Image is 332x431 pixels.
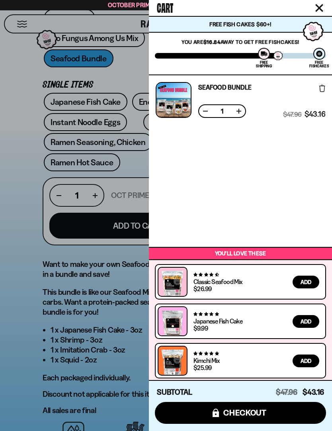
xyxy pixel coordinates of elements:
[193,317,242,325] a: Japanese Fish Cake
[209,21,271,28] span: Free Fish Cakes $60+!
[293,276,319,288] button: Add
[155,39,326,45] p: You are away to get Free Fishcakes!
[301,279,311,285] span: Add
[293,355,319,367] button: Add
[301,358,311,364] span: Add
[157,388,192,396] h4: Subtotal
[223,408,267,417] span: checkout
[283,111,301,118] span: $47.96
[193,272,219,277] span: 4.68 stars
[203,39,221,45] strong: $16.84
[193,351,219,356] span: 4.76 stars
[193,311,219,317] span: 4.77 stars
[155,402,326,424] button: checkout
[293,315,319,328] button: Add
[193,364,211,371] div: $25.99
[193,325,208,331] div: $9.99
[193,278,242,286] a: Classic Seafood Mix
[193,286,211,292] div: $26.99
[303,388,324,397] span: $43.16
[193,357,219,364] a: Kimchi Mix
[198,84,252,90] a: Seafood Bundle
[309,61,329,68] div: Free Fishcakes
[151,250,330,257] p: You’ll love these
[305,111,325,118] span: $43.16
[301,319,311,324] span: Add
[256,61,271,68] div: Free Shipping
[313,2,325,14] button: Close cart
[276,388,297,397] span: $47.96
[216,108,228,114] span: 1
[108,1,224,9] span: October Prime Sale: 15% off Sitewide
